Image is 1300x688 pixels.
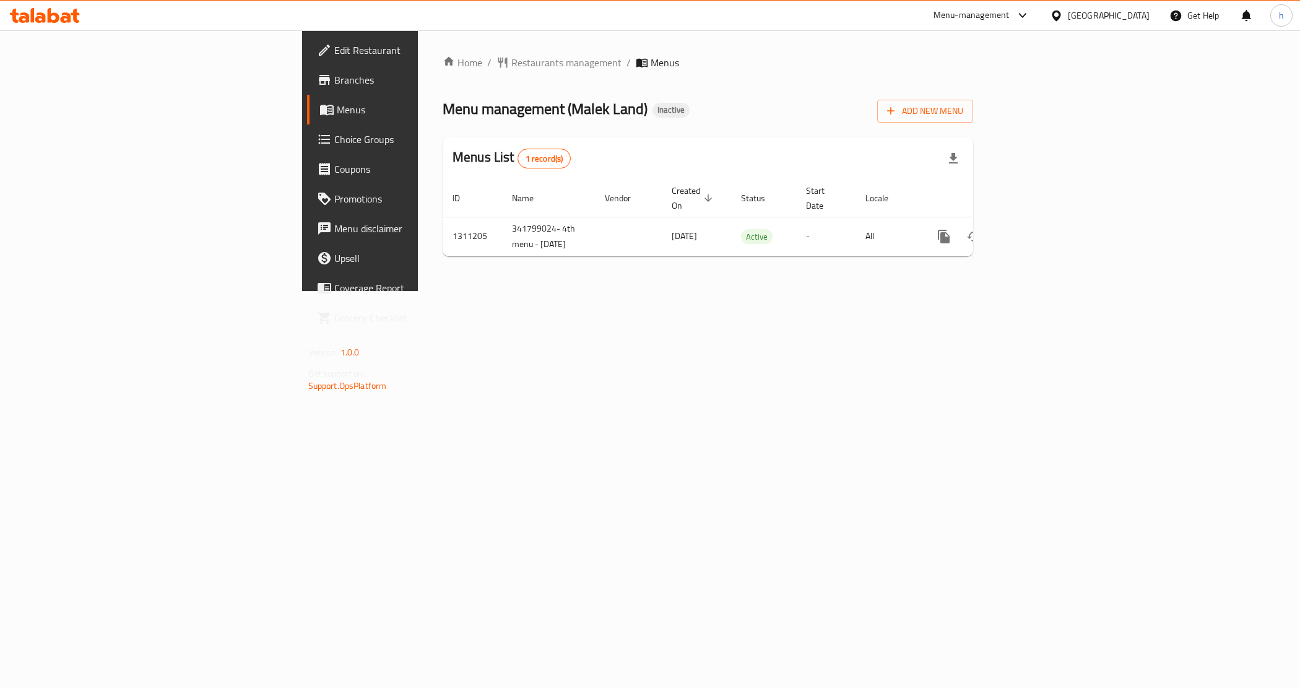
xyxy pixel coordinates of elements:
[1279,9,1284,22] span: h
[334,191,509,206] span: Promotions
[334,72,509,87] span: Branches
[929,222,959,251] button: more
[307,184,519,214] a: Promotions
[307,214,519,243] a: Menu disclaimer
[453,191,476,206] span: ID
[308,365,365,381] span: Get support on:
[443,55,973,70] nav: breadcrumb
[959,222,989,251] button: Change Status
[496,55,622,70] a: Restaurants management
[502,217,595,256] td: 341799024- 4th menu - [DATE]
[518,149,571,168] div: Total records count
[741,191,781,206] span: Status
[307,124,519,154] a: Choice Groups
[652,105,690,115] span: Inactive
[672,228,697,244] span: [DATE]
[334,251,509,266] span: Upsell
[605,191,647,206] span: Vendor
[651,55,679,70] span: Menus
[672,183,716,213] span: Created On
[453,148,571,168] h2: Menus List
[334,310,509,325] span: Grocery Checklist
[1068,9,1150,22] div: [GEOGRAPHIC_DATA]
[877,100,973,123] button: Add New Menu
[796,217,856,256] td: -
[337,102,509,117] span: Menus
[652,103,690,118] div: Inactive
[511,55,622,70] span: Restaurants management
[443,180,1058,256] table: enhanced table
[307,65,519,95] a: Branches
[887,103,963,119] span: Add New Menu
[443,95,648,123] span: Menu management ( Malek Land )
[334,43,509,58] span: Edit Restaurant
[518,153,571,165] span: 1 record(s)
[741,230,773,244] span: Active
[741,229,773,244] div: Active
[307,303,519,333] a: Grocery Checklist
[334,281,509,295] span: Coverage Report
[308,378,387,394] a: Support.OpsPlatform
[512,191,550,206] span: Name
[334,221,509,236] span: Menu disclaimer
[938,144,968,173] div: Export file
[307,35,519,65] a: Edit Restaurant
[307,154,519,184] a: Coupons
[934,8,1010,23] div: Menu-management
[307,95,519,124] a: Menus
[307,243,519,273] a: Upsell
[308,344,339,360] span: Version:
[856,217,919,256] td: All
[865,191,904,206] span: Locale
[334,162,509,176] span: Coupons
[307,273,519,303] a: Coverage Report
[919,180,1058,217] th: Actions
[626,55,631,70] li: /
[806,183,841,213] span: Start Date
[340,344,360,360] span: 1.0.0
[334,132,509,147] span: Choice Groups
